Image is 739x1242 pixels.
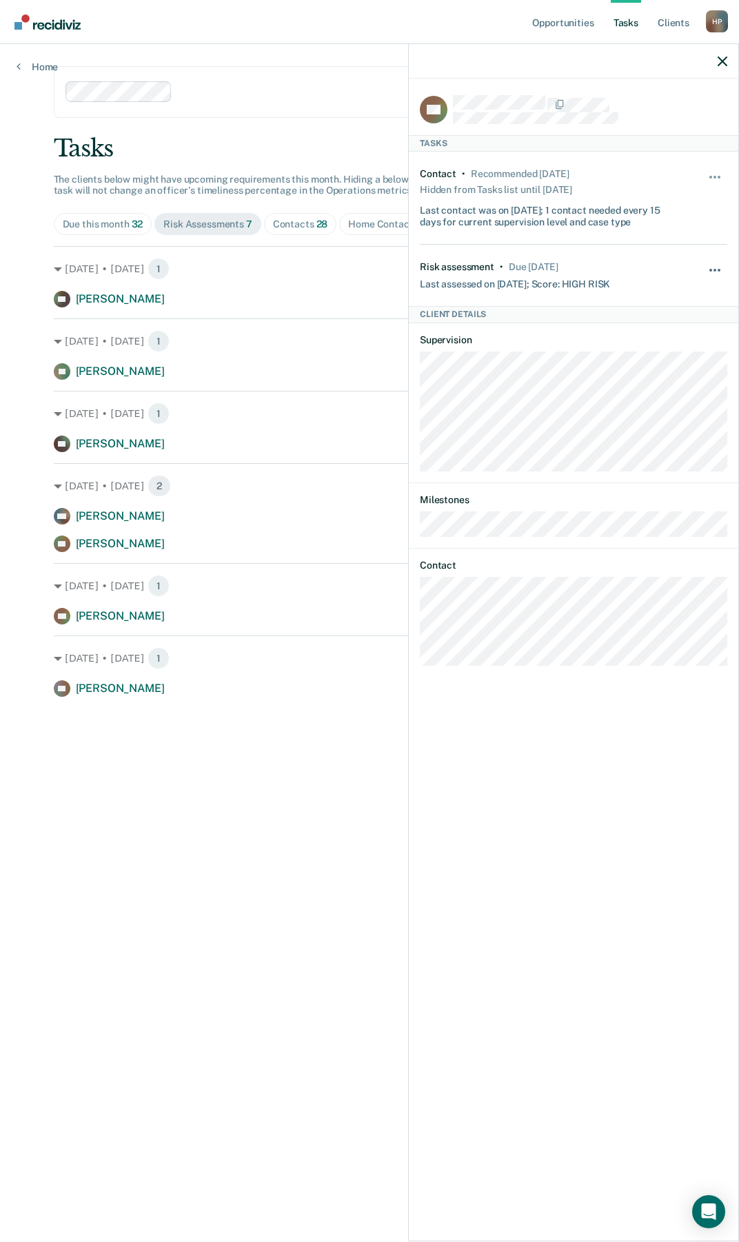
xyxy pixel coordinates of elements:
[54,575,686,597] div: [DATE] • [DATE]
[63,218,143,230] div: Due this month
[420,199,676,228] div: Last contact was on [DATE]; 1 contact needed every 15 days for current supervision level and case...
[348,218,426,230] div: Home Contacts
[462,168,465,180] div: •
[420,273,610,290] div: Last assessed on [DATE]; Score: HIGH RISK
[76,537,165,550] span: [PERSON_NAME]
[420,334,727,346] dt: Supervision
[420,180,572,199] div: Hidden from Tasks list until [DATE]
[706,10,728,32] button: Profile dropdown button
[54,403,686,425] div: [DATE] • [DATE]
[316,218,328,230] span: 28
[273,218,328,230] div: Contacts
[409,306,738,323] div: Client Details
[54,134,686,163] div: Tasks
[76,437,165,450] span: [PERSON_NAME]
[17,61,58,73] a: Home
[246,218,252,230] span: 7
[509,261,558,273] div: Due in 16 days
[76,509,165,522] span: [PERSON_NAME]
[148,330,170,352] span: 1
[420,261,494,273] div: Risk assessment
[148,258,170,280] span: 1
[132,218,143,230] span: 32
[148,403,170,425] span: 1
[148,475,171,497] span: 2
[692,1195,725,1228] div: Open Intercom Messenger
[54,258,686,280] div: [DATE] • [DATE]
[706,10,728,32] div: H P
[471,168,569,180] div: Recommended today
[409,135,738,152] div: Tasks
[76,682,165,695] span: [PERSON_NAME]
[420,560,727,571] dt: Contact
[54,647,686,669] div: [DATE] • [DATE]
[76,292,165,305] span: [PERSON_NAME]
[76,609,165,622] span: [PERSON_NAME]
[420,494,727,506] dt: Milestones
[148,647,170,669] span: 1
[148,575,170,597] span: 1
[54,174,414,196] span: The clients below might have upcoming requirements this month. Hiding a below task will not chang...
[420,168,456,180] div: Contact
[54,475,686,497] div: [DATE] • [DATE]
[14,14,81,30] img: Recidiviz
[163,218,252,230] div: Risk Assessments
[54,330,686,352] div: [DATE] • [DATE]
[76,365,165,378] span: [PERSON_NAME]
[500,261,503,273] div: •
